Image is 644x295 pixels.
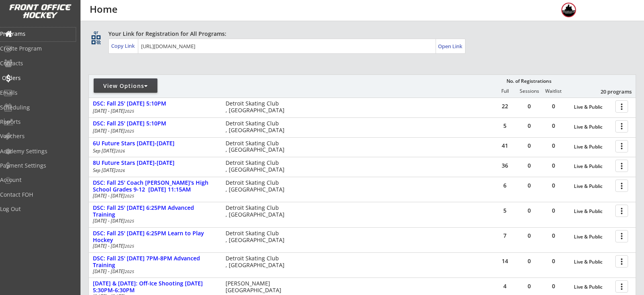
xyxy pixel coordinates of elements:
button: more_vert [615,140,628,152]
div: [DATE] - [DATE] [93,109,215,113]
div: 0 [542,123,565,129]
div: Live & Public [574,144,611,150]
div: Live & Public [574,284,611,290]
div: 0 [517,104,541,109]
div: 14 [493,258,517,264]
div: Sep [DATE] [93,148,215,153]
div: [DATE] - [DATE] [93,193,215,198]
div: 6U Future Stars [DATE]-[DATE] [93,140,217,147]
div: Detroit Skating Club , [GEOGRAPHIC_DATA] [226,160,288,173]
div: Detroit Skating Club , [GEOGRAPHIC_DATA] [226,140,288,154]
div: 0 [542,283,565,289]
div: Live & Public [574,124,611,130]
button: more_vert [615,230,628,242]
button: more_vert [615,255,628,268]
button: more_vert [615,100,628,113]
div: Copy Link [111,42,136,49]
button: more_vert [615,180,628,192]
div: 22 [493,104,517,109]
div: 0 [542,104,565,109]
div: Detroit Skating Club , [GEOGRAPHIC_DATA] [226,255,288,269]
div: Open Link [438,43,463,50]
div: 0 [517,183,541,188]
div: DSC: Fall 25' [DATE] 6:25PM Advanced Training [93,205,217,218]
a: Open Link [438,41,463,52]
div: Live & Public [574,164,611,169]
div: [DATE] - [DATE] [93,269,215,274]
div: [DATE] - [DATE] [93,219,215,223]
div: Live & Public [574,209,611,214]
em: 2025 [125,218,134,224]
div: 0 [542,233,565,238]
div: 36 [493,163,517,168]
div: 0 [542,143,565,148]
div: [DATE] - [DATE] [93,129,215,133]
div: 0 [517,163,541,168]
div: Live & Public [574,184,611,189]
em: 2026 [116,148,125,154]
button: more_vert [615,205,628,217]
div: Detroit Skating Club , [GEOGRAPHIC_DATA] [226,120,288,134]
em: 2025 [125,243,134,249]
div: Live & Public [574,259,611,265]
div: 5 [493,123,517,129]
div: No. of Registrations [504,78,554,84]
div: DSC: Fall 25' [DATE] 5:10PM [93,100,217,107]
div: Orders [2,75,74,81]
em: 2026 [116,168,125,173]
div: Detroit Skating Club , [GEOGRAPHIC_DATA] [226,205,288,218]
em: 2025 [125,128,134,134]
button: more_vert [615,280,628,293]
em: 2025 [125,108,134,114]
div: 0 [517,283,541,289]
div: Detroit Skating Club , [GEOGRAPHIC_DATA] [226,100,288,114]
div: 0 [517,123,541,129]
div: Detroit Skating Club , [GEOGRAPHIC_DATA] [226,180,288,193]
div: Live & Public [574,234,611,240]
button: qr_code [90,34,102,46]
em: 2025 [125,193,134,199]
div: 0 [542,183,565,188]
div: qr [91,30,100,35]
div: Detroit Skating Club , [GEOGRAPHIC_DATA] [226,230,288,244]
div: 5 [493,208,517,213]
div: DSC: Fall 25' [DATE] 7PM-8PM Advanced Training [93,255,217,269]
div: 0 [542,163,565,168]
button: more_vert [615,160,628,172]
div: 41 [493,143,517,148]
div: Live & Public [574,104,611,110]
div: DSC: Fall 25' Coach [PERSON_NAME]'s High School Grades 9-12 [DATE] 11:15AM [93,180,217,193]
div: View Options [94,82,157,90]
div: 4 [493,283,517,289]
div: 0 [517,143,541,148]
div: [DATE] - [DATE] [93,244,215,248]
div: DSC: Fall 25' [DATE] 5:10PM [93,120,217,127]
div: 8U Future Stars [DATE]-[DATE] [93,160,217,166]
div: 0 [517,233,541,238]
button: more_vert [615,120,628,133]
div: 0 [542,208,565,213]
div: 0 [517,258,541,264]
div: [DATE] & [DATE]: Off-Ice Shooting [DATE] 5:30PM-6:30PM [93,280,217,294]
div: 0 [517,208,541,213]
div: Full [493,88,517,94]
div: 0 [542,258,565,264]
em: 2025 [125,269,134,274]
div: Sessions [517,88,541,94]
div: DSC: Fall 25' [DATE] 6:25PM Learn to Play Hockey [93,230,217,244]
div: Sep [DATE] [93,168,215,173]
div: Waitlist [541,88,565,94]
div: 20 programs [590,88,632,95]
div: Your Link for Registration for All Programs: [108,30,611,38]
div: 7 [493,233,517,238]
div: 6 [493,183,517,188]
